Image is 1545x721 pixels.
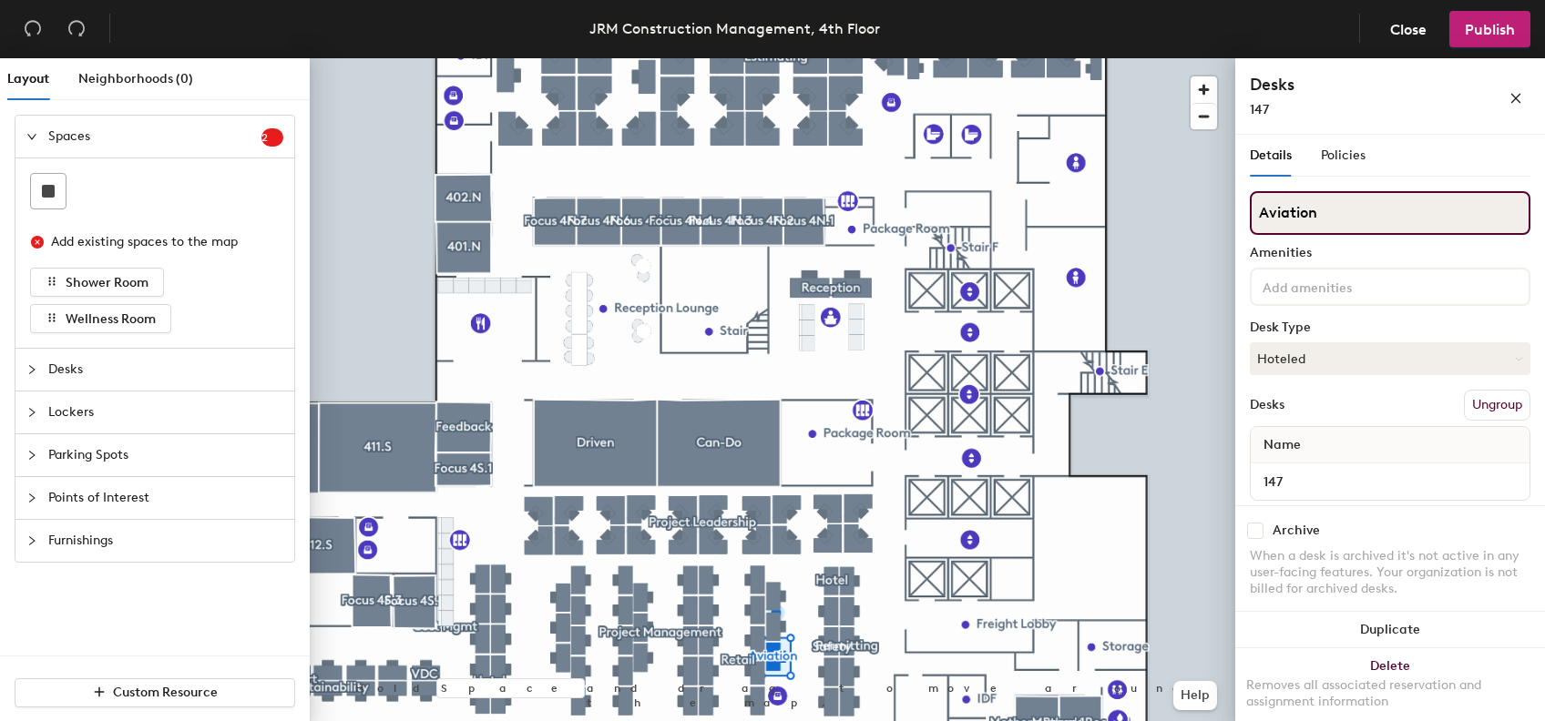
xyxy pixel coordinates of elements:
[1449,11,1530,47] button: Publish
[1246,677,1534,710] div: Removes all associated reservation and assignment information
[1390,21,1427,38] span: Close
[1250,548,1530,597] div: When a desk is archived it's not active in any user-facing features. Your organization is not bil...
[48,349,283,391] span: Desks
[1173,681,1217,710] button: Help
[51,232,268,252] div: Add existing spaces to the map
[26,364,37,375] span: collapsed
[1254,469,1526,494] input: Unnamed desk
[30,268,164,297] button: Shower Room
[1250,246,1530,260] div: Amenities
[1465,21,1515,38] span: Publish
[48,116,261,157] span: Spaces
[1259,275,1423,297] input: Add amenities
[7,71,49,86] span: Layout
[26,535,37,546] span: collapsed
[1250,147,1292,163] span: Details
[261,128,283,147] sup: 2
[26,407,37,418] span: collapsed
[1235,612,1545,648] button: Duplicate
[1464,390,1530,421] button: Ungroup
[48,477,283,519] span: Points of Interest
[261,131,283,144] span: 2
[48,391,283,433] span: Lockers
[589,17,880,40] div: JRM Construction Management, 4th Floor
[1254,429,1310,462] span: Name
[1509,92,1522,105] span: close
[26,131,37,142] span: expanded
[1250,398,1284,412] div: Desks
[66,311,156,327] span: Wellness Room
[58,11,95,47] button: Redo (⌘ + ⇧ + Z)
[1250,342,1530,375] button: Hoteled
[1250,102,1269,117] span: 147
[78,71,193,86] span: Neighborhoods (0)
[24,19,42,37] span: undo
[15,11,51,47] button: Undo (⌘ + Z)
[30,304,171,333] button: Wellness Room
[26,450,37,461] span: collapsed
[1250,320,1530,335] div: Desk Type
[1250,73,1450,96] h4: Desks
[66,275,148,290] span: Shower Room
[48,520,283,562] span: Furnishings
[31,236,44,249] span: close-circle
[26,493,37,503] span: collapsed
[15,678,295,707] button: Custom Resource
[1321,147,1366,163] span: Policies
[113,685,218,700] span: Custom Resource
[1375,11,1442,47] button: Close
[1273,523,1320,538] div: Archive
[48,434,283,476] span: Parking Spots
